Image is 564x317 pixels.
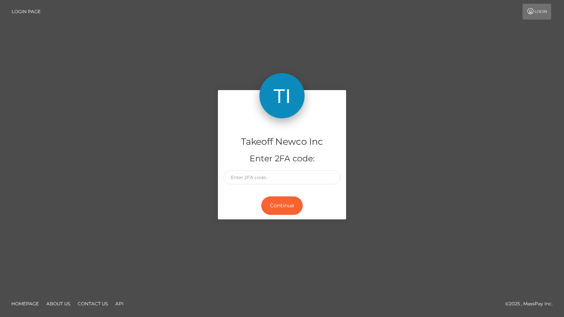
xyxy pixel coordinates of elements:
a: Login [523,4,551,20]
div: © 2025 , MassPay Inc. [505,300,558,308]
input: Enter 2FA code.. [224,170,340,184]
a: Homepage [8,298,42,309]
a: Contact Us [75,298,111,309]
a: Login Page [12,4,41,20]
h4: Takeoff Newco Inc [224,135,340,149]
a: API [112,298,127,309]
h5: Enter 2FA code: [224,153,340,165]
a: About Us [43,298,73,309]
img: Takeoff Newco Inc [259,73,305,118]
button: Continue [261,196,303,215]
